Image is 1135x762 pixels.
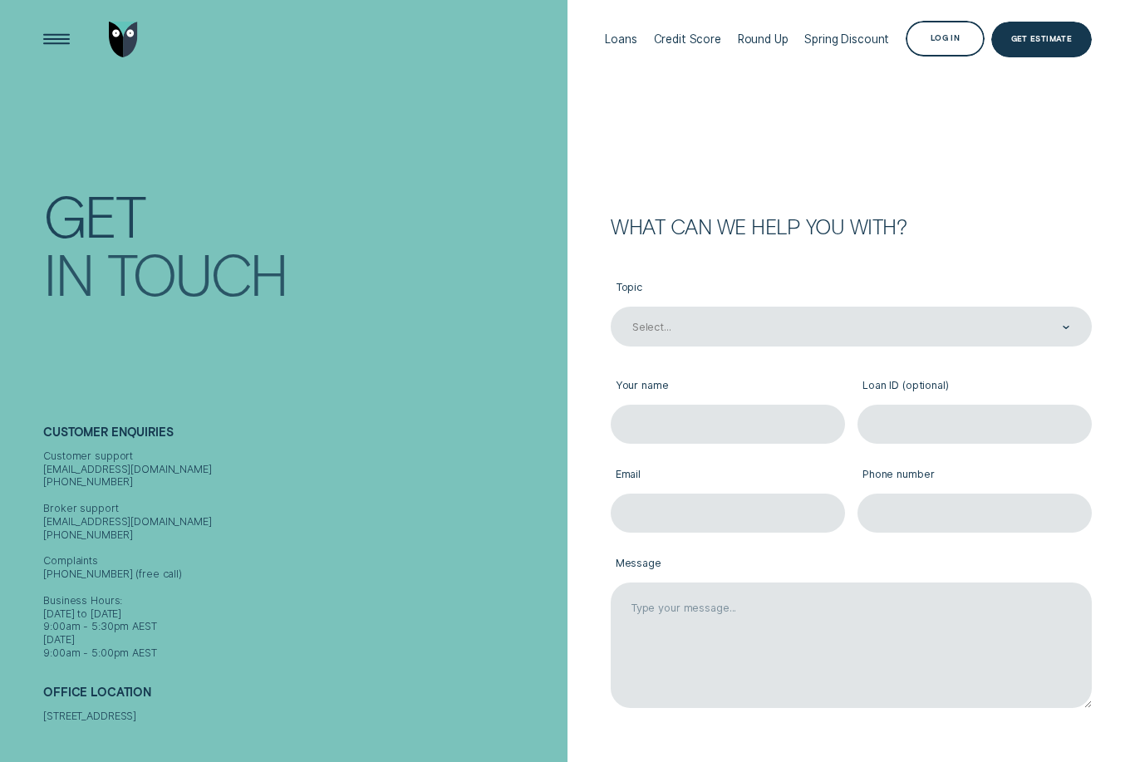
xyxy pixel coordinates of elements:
div: Touch [107,245,287,300]
label: Loan ID (optional) [857,368,1091,405]
label: Email [611,457,844,494]
img: Wisr [109,22,139,57]
button: Log in [906,21,985,57]
label: Topic [611,270,1092,307]
div: Select... [632,321,671,334]
label: Your name [611,368,844,405]
h2: Customer Enquiries [43,425,561,449]
a: Get Estimate [991,22,1092,57]
div: Spring Discount [804,32,889,46]
button: Open Menu [39,22,75,57]
div: Loans [605,32,636,46]
div: Round Up [738,32,789,46]
h2: What can we help you with? [611,217,1092,237]
div: Customer support [EMAIL_ADDRESS][DOMAIN_NAME] [PHONE_NUMBER] Broker support [EMAIL_ADDRESS][DOMAI... [43,450,561,660]
div: [STREET_ADDRESS] [43,710,561,723]
h1: Get In Touch [43,184,561,294]
div: Get [43,187,144,242]
h2: Office Location [43,686,561,709]
label: Phone number [857,457,1091,494]
label: Message [611,546,1092,583]
div: In [43,245,93,300]
div: Credit Score [654,32,721,46]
